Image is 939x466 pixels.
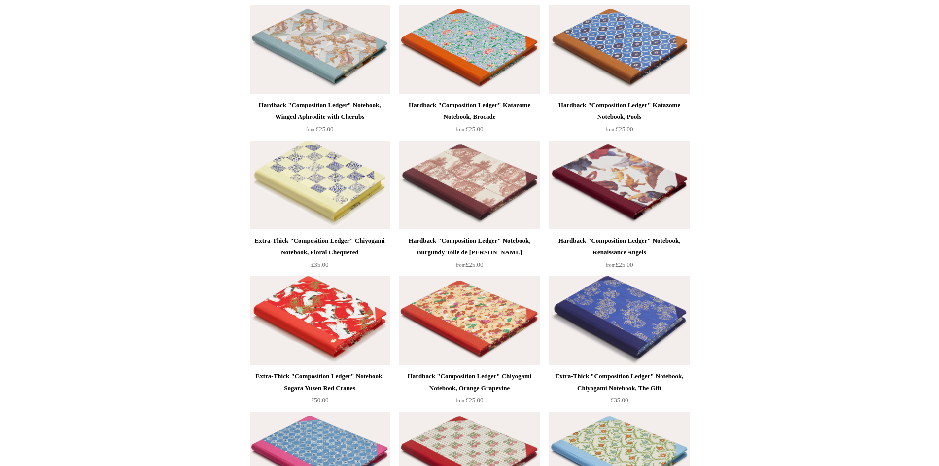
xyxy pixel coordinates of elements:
[399,370,539,411] a: Hardback "Composition Ledger" Chiyogami Notebook, Orange Grapevine from£25.00
[399,276,539,365] img: Hardback "Composition Ledger" Chiyogami Notebook, Orange Grapevine
[399,141,539,229] img: Hardback "Composition Ledger" Notebook, Burgundy Toile de Jouy
[311,396,329,404] span: £50.00
[250,99,390,140] a: Hardback "Composition Ledger" Notebook, Winged Aphrodite with Cherubs from£25.00
[549,276,689,365] img: Extra-Thick "Composition Ledger" Notebook, Chiyogami Notebook, The Gift
[399,141,539,229] a: Hardback "Composition Ledger" Notebook, Burgundy Toile de Jouy Hardback "Composition Ledger" Note...
[399,99,539,140] a: Hardback "Composition Ledger" Katazome Notebook, Brocade from£25.00
[402,235,537,258] div: Hardback "Composition Ledger" Notebook, Burgundy Toile de [PERSON_NAME]
[250,276,390,365] img: Extra-Thick "Composition Ledger" Notebook, Sogara Yuzen Red Cranes
[611,396,628,404] span: £35.00
[549,141,689,229] a: Hardback "Composition Ledger" Notebook, Renaissance Angels Hardback "Composition Ledger" Notebook...
[549,99,689,140] a: Hardback "Composition Ledger" Katazome Notebook, Pools from£25.00
[456,398,466,403] span: from
[456,261,484,268] span: £25.00
[399,5,539,94] img: Hardback "Composition Ledger" Katazome Notebook, Brocade
[456,127,466,132] span: from
[306,125,334,133] span: £25.00
[399,235,539,275] a: Hardback "Composition Ledger" Notebook, Burgundy Toile de [PERSON_NAME] from£25.00
[549,276,689,365] a: Extra-Thick "Composition Ledger" Notebook, Chiyogami Notebook, The Gift Extra-Thick "Composition ...
[402,99,537,123] div: Hardback "Composition Ledger" Katazome Notebook, Brocade
[606,261,633,268] span: £25.00
[250,141,390,229] a: Extra-Thick "Composition Ledger" Chiyogami Notebook, Floral Chequered Extra-Thick "Composition Le...
[456,396,484,404] span: £25.00
[549,5,689,94] a: Hardback "Composition Ledger" Katazome Notebook, Pools Hardback "Composition Ledger" Katazome Not...
[250,5,390,94] a: Hardback "Composition Ledger" Notebook, Winged Aphrodite with Cherubs Hardback "Composition Ledge...
[456,262,466,268] span: from
[252,99,387,123] div: Hardback "Composition Ledger" Notebook, Winged Aphrodite with Cherubs
[252,370,387,394] div: Extra-Thick "Composition Ledger" Notebook, Sogara Yuzen Red Cranes
[250,276,390,365] a: Extra-Thick "Composition Ledger" Notebook, Sogara Yuzen Red Cranes Extra-Thick "Composition Ledge...
[549,141,689,229] img: Hardback "Composition Ledger" Notebook, Renaissance Angels
[402,370,537,394] div: Hardback "Composition Ledger" Chiyogami Notebook, Orange Grapevine
[552,370,687,394] div: Extra-Thick "Composition Ledger" Notebook, Chiyogami Notebook, The Gift
[456,125,484,133] span: £25.00
[250,370,390,411] a: Extra-Thick "Composition Ledger" Notebook, Sogara Yuzen Red Cranes £50.00
[399,276,539,365] a: Hardback "Composition Ledger" Chiyogami Notebook, Orange Grapevine Hardback "Composition Ledger" ...
[552,99,687,123] div: Hardback "Composition Ledger" Katazome Notebook, Pools
[399,5,539,94] a: Hardback "Composition Ledger" Katazome Notebook, Brocade Hardback "Composition Ledger" Katazome N...
[252,235,387,258] div: Extra-Thick "Composition Ledger" Chiyogami Notebook, Floral Chequered
[250,5,390,94] img: Hardback "Composition Ledger" Notebook, Winged Aphrodite with Cherubs
[606,262,616,268] span: from
[549,370,689,411] a: Extra-Thick "Composition Ledger" Notebook, Chiyogami Notebook, The Gift £35.00
[606,125,633,133] span: £25.00
[250,141,390,229] img: Extra-Thick "Composition Ledger" Chiyogami Notebook, Floral Chequered
[549,235,689,275] a: Hardback "Composition Ledger" Notebook, Renaissance Angels from£25.00
[250,235,390,275] a: Extra-Thick "Composition Ledger" Chiyogami Notebook, Floral Chequered £35.00
[311,261,329,268] span: £35.00
[552,235,687,258] div: Hardback "Composition Ledger" Notebook, Renaissance Angels
[306,127,316,132] span: from
[606,127,616,132] span: from
[549,5,689,94] img: Hardback "Composition Ledger" Katazome Notebook, Pools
